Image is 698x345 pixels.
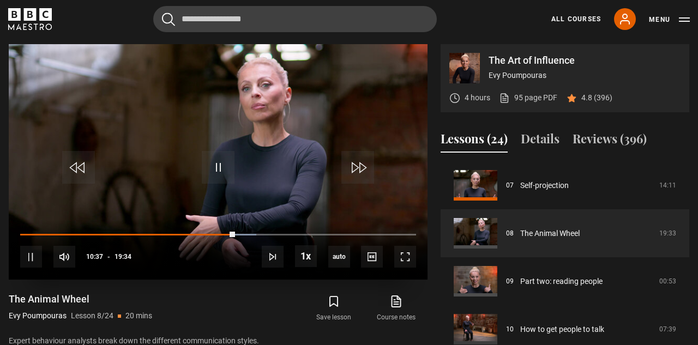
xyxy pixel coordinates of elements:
[153,6,437,32] input: Search
[520,276,603,287] a: Part two: reading people
[107,253,110,261] span: -
[394,246,416,268] button: Fullscreen
[520,180,569,191] a: Self-projection
[649,14,690,25] button: Toggle navigation
[20,234,416,236] div: Progress Bar
[9,293,152,306] h1: The Animal Wheel
[295,245,317,267] button: Playback Rate
[465,92,490,104] p: 4 hours
[499,92,557,104] a: 95 page PDF
[9,44,428,280] video-js: Video Player
[20,246,42,268] button: Pause
[71,310,113,322] p: Lesson 8/24
[162,13,175,26] button: Submit the search query
[489,56,681,65] p: The Art of Influence
[125,310,152,322] p: 20 mins
[328,246,350,268] div: Current quality: 720p
[328,246,350,268] span: auto
[441,130,508,153] button: Lessons (24)
[520,228,580,239] a: The Animal Wheel
[86,247,103,267] span: 10:37
[8,8,52,30] svg: BBC Maestro
[115,247,131,267] span: 19:34
[551,14,601,24] a: All Courses
[9,310,67,322] p: Evy Poumpouras
[361,246,383,268] button: Captions
[262,246,284,268] button: Next Lesson
[53,246,75,268] button: Mute
[489,70,681,81] p: Evy Poumpouras
[581,92,612,104] p: 4.8 (396)
[365,293,428,324] a: Course notes
[521,130,559,153] button: Details
[303,293,365,324] button: Save lesson
[573,130,647,153] button: Reviews (396)
[520,324,604,335] a: How to get people to talk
